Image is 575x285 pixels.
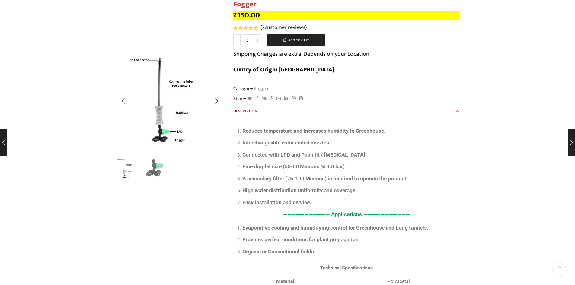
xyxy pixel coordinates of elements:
span: Evaporative cooling and humidifying control for Greenhouse and Long tunnels. [242,225,428,231]
a: 1 [114,156,139,181]
span: 7 [233,26,259,30]
input: Product quantity [241,34,254,46]
a: Fogger [253,85,269,93]
p: Shipping Charges are extra, Depends on your Location [233,49,369,59]
li: 1 / 2 [114,157,139,181]
span: Connected with LPD and Push fit / [MEDICAL_DATA]. [242,152,367,158]
button: Add to cart [267,34,325,46]
a: Description [233,104,460,119]
a: (7customer reviews) [260,24,307,32]
span: 7 [262,23,265,32]
strong: Technical Specifications [320,265,373,271]
a: fger [142,156,167,181]
span: Category: [233,85,269,92]
span: A secondary filter (75-100 Microns) is required to operate the product. [242,176,408,182]
strong: ——————————— Applications ——————————— [283,211,410,217]
span: Rated out of 5 based on customer ratings [233,26,258,30]
span: ₹ [233,9,237,21]
span: Easy installation and service. [242,199,311,205]
span: Share: [233,95,246,102]
li: 2 / 2 [142,157,167,181]
div: 1 / 2 [116,45,224,154]
div: Next slide [209,93,224,109]
div: Rated 5.00 out of 5 [233,26,258,30]
strong: Material [276,278,294,284]
div: Previous slide [116,93,131,109]
span: Provides perfect conditions for plant propagation. [242,236,360,242]
img: 1 [116,45,224,154]
bdi: 150.00 [233,9,260,21]
span: Description [233,108,257,115]
span: Interchangeable color coded nozzles. [242,140,331,146]
b: Cuntry of Origin [GEOGRAPHIC_DATA] [233,65,334,75]
span: Fine droplet size (50-60 Microns @ 4.0 bar) [242,163,345,169]
span: High water distribution uniformity and coverage [242,187,355,193]
span: Reduces temperature and increases humidity in Greenhouse. [242,128,385,134]
span: Organic or Conventional fields. [242,249,315,255]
